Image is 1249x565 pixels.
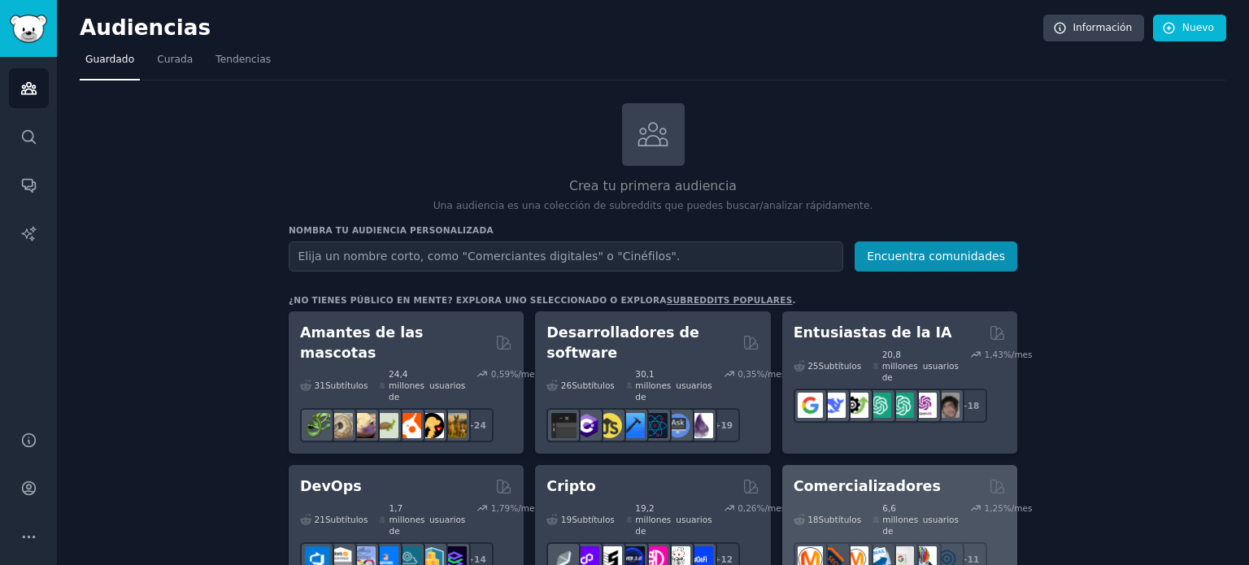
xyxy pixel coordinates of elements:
font: Una audiencia es una colección de subreddits que puedes buscar/analizar rápidamente. [433,200,873,211]
font: Subtítulos [819,515,862,524]
font: Amantes de las mascotas [300,324,424,361]
font: 1,25 [984,503,1003,513]
font: 0,35 [738,369,756,379]
img: GoogleGeminiAI [798,393,823,418]
font: usuarios [923,361,959,371]
font: %/mes [757,369,786,379]
font: Comercializadores [794,478,941,494]
a: subreddits populares [667,295,793,305]
font: 11 [968,554,980,564]
font: Subtítulos [325,515,368,524]
img: raza de perro [442,413,467,438]
font: Curada [157,54,193,65]
font: Entusiastas de la IA [794,324,952,341]
img: indicaciones de chatgpt [889,393,914,418]
font: 25 [807,361,818,371]
font: 26 [561,380,572,390]
font: usuarios [923,515,959,524]
font: 1,79 [491,503,510,513]
font: Subtítulos [572,380,615,390]
img: cacatúa ninfa [396,413,421,438]
font: 19 [720,420,733,430]
img: Catálogo de herramientas de IA [843,393,868,418]
font: Cripto [546,478,595,494]
img: Consejos para mascotas [419,413,444,438]
font: 1,7 millones de [389,503,425,536]
font: usuarios [429,380,465,390]
font: 21 [315,515,325,524]
img: tortuga [373,413,398,438]
font: usuarios [429,515,465,524]
font: Subtítulos [572,515,615,524]
a: Curada [151,47,198,80]
font: Crea tu primera audiencia [569,178,737,193]
font: usuarios [676,515,712,524]
font: %/mes [510,369,539,379]
img: Búsqueda profunda [820,393,846,418]
font: Nuevo [1182,22,1214,33]
font: 0,59 [491,369,510,379]
font: Tendencias [215,54,271,65]
font: 19 [561,515,572,524]
font: usuarios [676,380,712,390]
font: Audiencias [80,15,211,40]
font: 1,43 [984,350,1003,359]
img: geckos leopardo [350,413,376,438]
img: Inteligencia artificial [934,393,960,418]
font: 6,6 millones de [882,503,918,536]
img: reactivo nativo [642,413,668,438]
font: Información [1073,22,1132,33]
img: software [551,413,577,438]
img: Programación de iOS [620,413,645,438]
font: 19,2 millones de [635,503,671,536]
font: DevOps [300,478,362,494]
font: Desarrolladores de software [546,324,699,361]
font: 24,4 millones de [389,369,424,402]
font: . [792,295,795,305]
img: pitón bola [328,413,353,438]
img: Pregúntale a Ciencias de la Computación [665,413,690,438]
a: Información [1043,15,1144,42]
font: + [714,554,721,564]
font: %/mes [757,503,786,513]
img: herpetología [305,413,330,438]
img: elixir [688,413,713,438]
font: 0,26 [738,503,756,513]
font: 31 [315,380,325,390]
img: csharp [574,413,599,438]
a: Guardado [80,47,140,80]
a: Tendencias [210,47,276,80]
font: 18 [968,401,980,411]
a: Nuevo [1153,15,1226,42]
font: Subtítulos [819,361,862,371]
font: 30,1 millones de [635,369,671,402]
font: %/mes [1003,503,1033,513]
font: %/mes [1003,350,1033,359]
input: Elija un nombre corto, como "Comerciantes digitales" o "Cinéfilos". [289,241,843,272]
font: Guardado [85,54,134,65]
font: ¿No tienes público en mente? Explora uno seleccionado o explora [289,295,667,305]
font: 24 [474,420,486,430]
button: Encuentra comunidades [855,241,1017,272]
font: 18 [807,515,818,524]
img: chatgpt_promptDiseño [866,393,891,418]
img: Logotipo de GummySearch [10,15,47,43]
font: 14 [474,554,486,564]
img: aprender javascript [597,413,622,438]
font: 12 [720,554,733,564]
font: Encuentra comunidades [867,250,1005,263]
font: Subtítulos [325,380,368,390]
font: 20,8 millones de [882,350,918,382]
font: %/mes [510,503,539,513]
img: OpenAIDev [912,393,937,418]
font: Nombra tu audiencia personalizada [289,225,494,235]
font: + [714,420,721,430]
